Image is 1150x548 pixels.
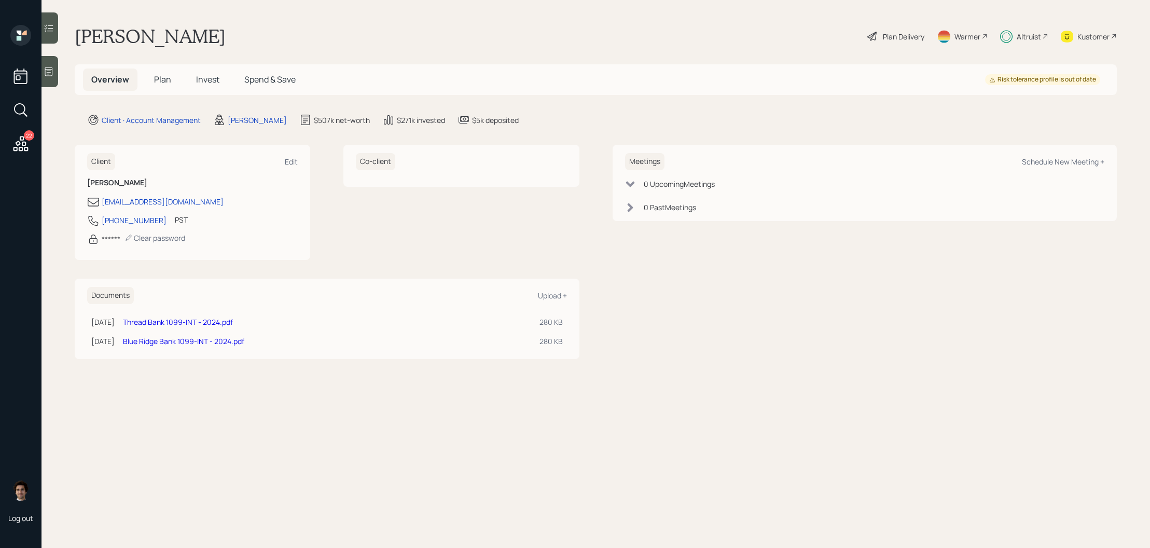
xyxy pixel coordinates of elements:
div: [DATE] [91,317,115,327]
div: 280 KB [539,336,563,347]
span: Invest [196,74,219,85]
span: Spend & Save [244,74,296,85]
div: Log out [8,513,33,523]
div: [PHONE_NUMBER] [102,215,167,226]
div: [EMAIL_ADDRESS][DOMAIN_NAME] [102,196,224,207]
div: 280 KB [539,317,563,327]
div: 22 [24,130,34,141]
h6: Client [87,153,115,170]
div: $5k deposited [472,115,519,126]
a: Thread Bank 1099-INT - 2024.pdf [123,317,233,327]
h6: [PERSON_NAME] [87,179,298,187]
div: 0 Past Meeting s [644,202,696,213]
div: 0 Upcoming Meeting s [644,179,715,189]
div: $507k net-worth [314,115,370,126]
div: Warmer [954,31,980,42]
img: harrison-schaefer-headshot-2.png [10,480,31,501]
a: Blue Ridge Bank 1099-INT - 2024.pdf [123,336,244,346]
h6: Meetings [625,153,664,170]
div: PST [175,214,188,225]
div: Plan Delivery [883,31,924,42]
h6: Co-client [356,153,395,170]
div: Upload + [538,291,567,300]
div: Edit [285,157,298,167]
div: Risk tolerance profile is out of date [989,75,1096,84]
h1: [PERSON_NAME] [75,25,226,48]
div: Altruist [1017,31,1041,42]
h6: Documents [87,287,134,304]
div: [DATE] [91,336,115,347]
div: Clear password [124,233,185,243]
span: Plan [154,74,171,85]
span: Overview [91,74,129,85]
div: Kustomer [1077,31,1110,42]
div: [PERSON_NAME] [228,115,287,126]
div: Schedule New Meeting + [1022,157,1104,167]
div: Client · Account Management [102,115,201,126]
div: $271k invested [397,115,445,126]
